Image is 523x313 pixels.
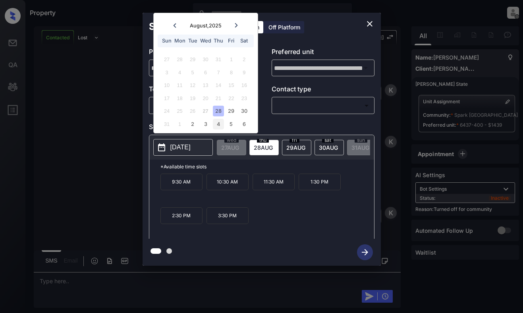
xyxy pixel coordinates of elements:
[200,119,211,129] div: Choose Wednesday, September 3rd, 2025
[160,174,203,190] p: 9:30 AM
[174,106,185,116] div: Not available Monday, August 25th, 2025
[226,35,237,46] div: Fri
[149,122,374,135] p: Select slot
[226,106,237,116] div: Choose Friday, August 29th, 2025
[299,174,341,190] p: 1:30 PM
[187,35,198,46] div: Tue
[170,143,191,152] p: [DATE]
[319,144,338,151] span: 30 AUG
[149,84,252,97] p: Tour type
[213,106,224,116] div: Choose Thursday, August 28th, 2025
[239,67,249,78] div: Not available Saturday, August 9th, 2025
[226,80,237,91] div: Not available Friday, August 15th, 2025
[257,138,269,143] span: thu
[187,119,198,129] div: Choose Tuesday, September 2nd, 2025
[143,13,224,41] h2: Schedule Tour
[253,174,295,190] p: 11:30 AM
[272,47,374,60] p: Preferred unit
[249,140,279,155] div: date-select
[200,54,211,65] div: Not available Wednesday, July 30th, 2025
[187,67,198,78] div: Not available Tuesday, August 5th, 2025
[200,80,211,91] div: Not available Wednesday, August 13th, 2025
[315,140,344,155] div: date-select
[239,54,249,65] div: Not available Saturday, August 2nd, 2025
[174,93,185,104] div: Not available Monday, August 18th, 2025
[160,160,374,174] p: *Available time slots
[162,54,172,65] div: Not available Sunday, July 27th, 2025
[174,119,185,129] div: Not available Monday, September 1st, 2025
[213,93,224,104] div: Not available Thursday, August 21st, 2025
[213,54,224,65] div: Not available Thursday, July 31st, 2025
[254,144,273,151] span: 28 AUG
[187,93,198,104] div: Not available Tuesday, August 19th, 2025
[226,54,237,65] div: Not available Friday, August 1st, 2025
[187,54,198,65] div: Not available Tuesday, July 29th, 2025
[162,119,172,129] div: Not available Sunday, August 31st, 2025
[272,84,374,97] p: Contact type
[162,93,172,104] div: Not available Sunday, August 17th, 2025
[239,119,249,129] div: Choose Saturday, September 6th, 2025
[162,35,172,46] div: Sun
[200,67,211,78] div: Not available Wednesday, August 6th, 2025
[187,106,198,116] div: Not available Tuesday, August 26th, 2025
[239,93,249,104] div: Not available Saturday, August 23rd, 2025
[286,144,305,151] span: 29 AUG
[156,53,255,131] div: month 2025-08
[151,99,250,112] div: In Person
[213,67,224,78] div: Not available Thursday, August 7th, 2025
[162,106,172,116] div: Not available Sunday, August 24th, 2025
[239,35,249,46] div: Sat
[226,67,237,78] div: Not available Friday, August 8th, 2025
[282,140,311,155] div: date-select
[153,139,213,156] button: [DATE]
[162,67,172,78] div: Not available Sunday, August 3rd, 2025
[200,93,211,104] div: Not available Wednesday, August 20th, 2025
[239,80,249,91] div: Not available Saturday, August 16th, 2025
[162,80,172,91] div: Not available Sunday, August 10th, 2025
[264,21,304,33] div: Off Platform
[322,138,334,143] span: sat
[226,93,237,104] div: Not available Friday, August 22nd, 2025
[200,106,211,116] div: Not available Wednesday, August 27th, 2025
[213,35,224,46] div: Thu
[213,119,224,129] div: Choose Thursday, September 4th, 2025
[289,138,299,143] span: fri
[239,106,249,116] div: Choose Saturday, August 30th, 2025
[206,174,249,190] p: 10:30 AM
[187,80,198,91] div: Not available Tuesday, August 12th, 2025
[200,35,211,46] div: Wed
[226,119,237,129] div: Choose Friday, September 5th, 2025
[174,35,185,46] div: Mon
[206,207,249,224] p: 3:30 PM
[213,80,224,91] div: Not available Thursday, August 14th, 2025
[174,54,185,65] div: Not available Monday, July 28th, 2025
[362,16,378,32] button: close
[174,67,185,78] div: Not available Monday, August 4th, 2025
[149,47,252,60] p: Preferred community
[352,242,378,263] button: btn-next
[160,207,203,224] p: 2:30 PM
[174,80,185,91] div: Not available Monday, August 11th, 2025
